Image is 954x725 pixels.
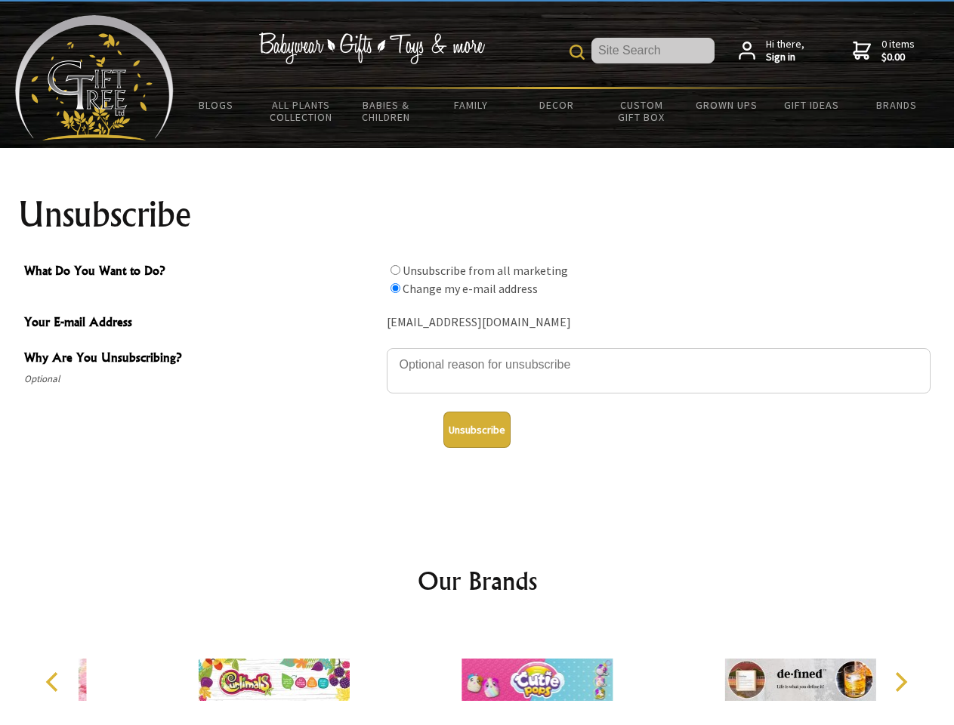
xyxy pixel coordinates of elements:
[591,38,715,63] input: Site Search
[570,45,585,60] img: product search
[766,51,804,64] strong: Sign in
[24,313,379,335] span: Your E-mail Address
[881,37,915,64] span: 0 items
[24,348,379,370] span: Why Are You Unsubscribing?
[443,412,511,448] button: Unsubscribe
[881,51,915,64] strong: $0.00
[853,38,915,64] a: 0 items$0.00
[766,38,804,64] span: Hi there,
[684,89,769,121] a: Grown Ups
[174,89,259,121] a: BLOGS
[403,263,568,278] label: Unsubscribe from all marketing
[18,196,937,233] h1: Unsubscribe
[769,89,854,121] a: Gift Ideas
[387,348,931,393] textarea: Why Are You Unsubscribing?
[15,15,174,140] img: Babyware - Gifts - Toys and more...
[884,665,917,699] button: Next
[599,89,684,133] a: Custom Gift Box
[403,281,538,296] label: Change my e-mail address
[24,261,379,283] span: What Do You Want to Do?
[391,283,400,293] input: What Do You Want to Do?
[429,89,514,121] a: Family
[739,38,804,64] a: Hi there,Sign in
[391,265,400,275] input: What Do You Want to Do?
[514,89,599,121] a: Decor
[258,32,485,64] img: Babywear - Gifts - Toys & more
[30,563,925,599] h2: Our Brands
[259,89,344,133] a: All Plants Collection
[38,665,71,699] button: Previous
[24,370,379,388] span: Optional
[387,311,931,335] div: [EMAIL_ADDRESS][DOMAIN_NAME]
[344,89,429,133] a: Babies & Children
[854,89,940,121] a: Brands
